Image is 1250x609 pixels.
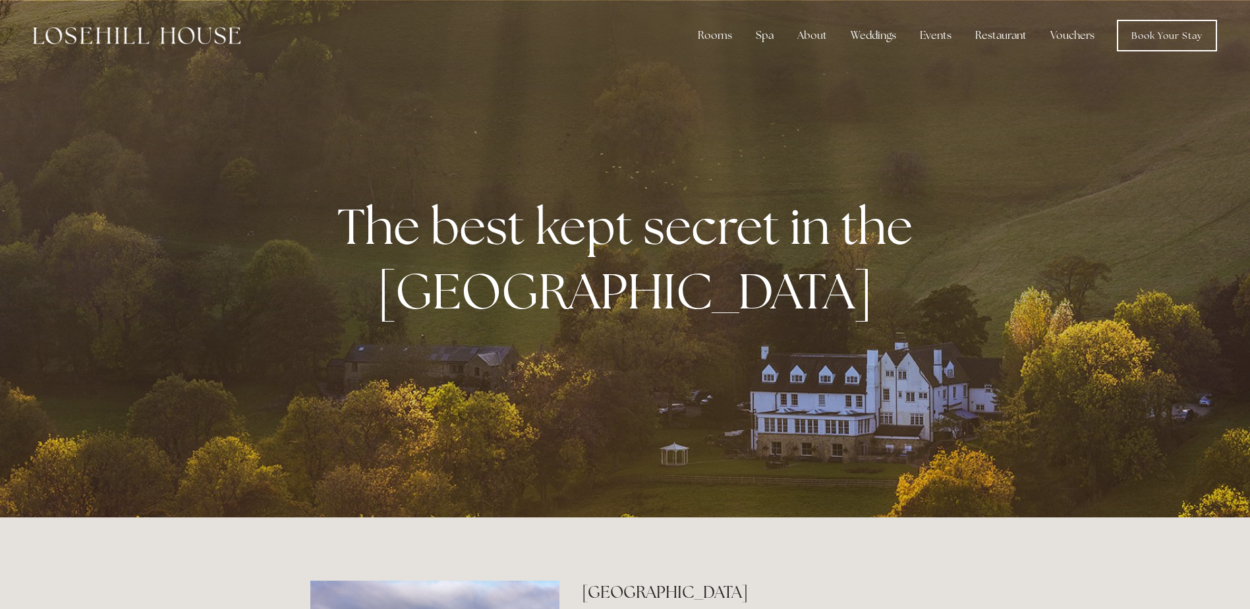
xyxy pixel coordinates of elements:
[1040,22,1105,49] a: Vouchers
[33,27,241,44] img: Losehill House
[840,22,907,49] div: Weddings
[787,22,838,49] div: About
[909,22,962,49] div: Events
[965,22,1037,49] div: Restaurant
[1117,20,1217,51] a: Book Your Stay
[745,22,784,49] div: Spa
[337,194,923,323] strong: The best kept secret in the [GEOGRAPHIC_DATA]
[687,22,743,49] div: Rooms
[582,581,940,604] h2: [GEOGRAPHIC_DATA]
